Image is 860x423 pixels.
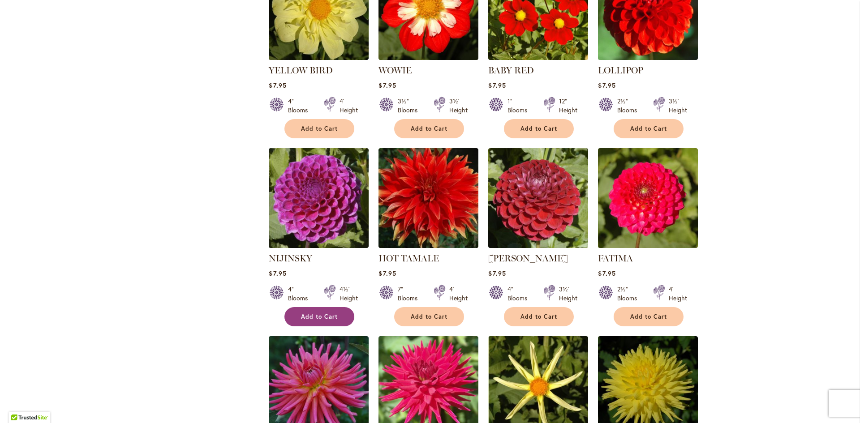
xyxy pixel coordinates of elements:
[504,307,574,326] button: Add to Cart
[630,313,667,320] span: Add to Cart
[398,97,423,115] div: 3½" Blooms
[340,97,358,115] div: 4' Height
[394,307,464,326] button: Add to Cart
[449,285,468,303] div: 4' Height
[520,125,557,132] span: Add to Cart
[411,125,447,132] span: Add to Cart
[614,307,684,326] button: Add to Cart
[340,285,358,303] div: 4½' Height
[504,119,574,138] button: Add to Cart
[669,285,687,303] div: 4' Height
[301,125,338,132] span: Add to Cart
[507,97,533,115] div: 1" Blooms
[488,253,568,264] a: [PERSON_NAME]
[488,269,506,278] span: $7.95
[488,65,534,76] a: BABY RED
[488,81,506,90] span: $7.95
[598,269,615,278] span: $7.95
[378,241,478,250] a: Hot Tamale
[559,97,577,115] div: 12" Height
[398,285,423,303] div: 7" Blooms
[394,119,464,138] button: Add to Cart
[288,285,313,303] div: 4" Blooms
[598,148,698,248] img: FATIMA
[598,65,643,76] a: LOLLIPOP
[284,307,354,326] button: Add to Cart
[617,285,642,303] div: 2½" Blooms
[488,148,588,248] img: CORNEL
[378,148,478,248] img: Hot Tamale
[520,313,557,320] span: Add to Cart
[559,285,577,303] div: 3½' Height
[269,53,369,62] a: YELLOW BIRD
[269,253,312,264] a: NIJINSKY
[669,97,687,115] div: 3½' Height
[488,53,588,62] a: BABY RED
[630,125,667,132] span: Add to Cart
[288,97,313,115] div: 4" Blooms
[449,97,468,115] div: 3½' Height
[378,81,396,90] span: $7.95
[378,65,412,76] a: WOWIE
[269,148,369,248] img: NIJINSKY
[507,285,533,303] div: 4" Blooms
[598,81,615,90] span: $7.95
[378,53,478,62] a: WOWIE
[488,241,588,250] a: CORNEL
[598,253,633,264] a: FATIMA
[378,253,439,264] a: HOT TAMALE
[301,313,338,320] span: Add to Cart
[7,391,32,416] iframe: Launch Accessibility Center
[617,97,642,115] div: 2½" Blooms
[411,313,447,320] span: Add to Cart
[378,269,396,278] span: $7.95
[284,119,354,138] button: Add to Cart
[598,241,698,250] a: FATIMA
[598,53,698,62] a: LOLLIPOP
[269,241,369,250] a: NIJINSKY
[269,269,286,278] span: $7.95
[269,65,333,76] a: YELLOW BIRD
[269,81,286,90] span: $7.95
[614,119,684,138] button: Add to Cart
